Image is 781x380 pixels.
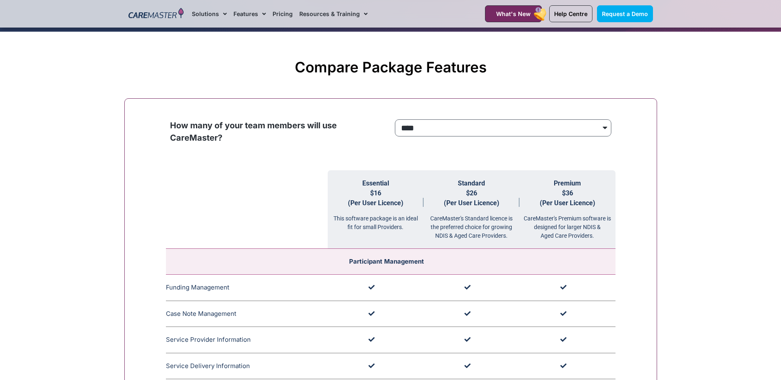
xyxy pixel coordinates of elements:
span: Help Centre [554,10,587,17]
div: CareMaster's Standard licence is the preferred choice for growing NDIS & Aged Care Providers. [424,208,520,240]
p: How many of your team members will use CareMaster? [170,119,387,144]
div: CareMaster's Premium software is designed for larger NDIS & Aged Care Providers. [520,208,615,240]
td: Case Note Management [166,301,328,327]
td: Service Provider Information [166,327,328,353]
a: Help Centre [549,5,592,22]
a: Request a Demo [597,5,653,22]
a: What's New [485,5,542,22]
td: Funding Management [166,275,328,301]
span: $26 (Per User Licence) [444,189,499,207]
span: Request a Demo [602,10,648,17]
span: Participant Management [349,257,424,265]
th: Standard [424,170,520,249]
span: What's New [496,10,531,17]
span: $36 (Per User Licence) [540,189,595,207]
div: This software package is an ideal fit for small Providers. [328,208,424,232]
form: price Form radio [395,119,611,141]
td: Service Delivery Information [166,353,328,379]
th: Premium [520,170,615,249]
h2: Compare Package Features [128,58,653,76]
th: Essential [328,170,424,249]
img: CareMaster Logo [128,8,184,20]
span: $16 (Per User Licence) [348,189,403,207]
